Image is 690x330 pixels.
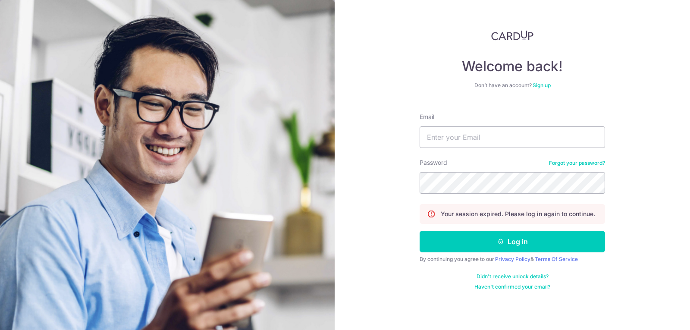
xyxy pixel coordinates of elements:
[533,82,551,88] a: Sign up
[477,273,549,280] a: Didn't receive unlock details?
[420,231,605,252] button: Log in
[420,256,605,263] div: By continuing you agree to our &
[420,82,605,89] div: Don’t have an account?
[549,160,605,167] a: Forgot your password?
[420,58,605,75] h4: Welcome back!
[535,256,578,262] a: Terms Of Service
[420,126,605,148] input: Enter your Email
[420,113,434,121] label: Email
[474,283,550,290] a: Haven't confirmed your email?
[491,30,533,41] img: CardUp Logo
[441,210,595,218] p: Your session expired. Please log in again to continue.
[495,256,530,262] a: Privacy Policy
[420,158,447,167] label: Password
